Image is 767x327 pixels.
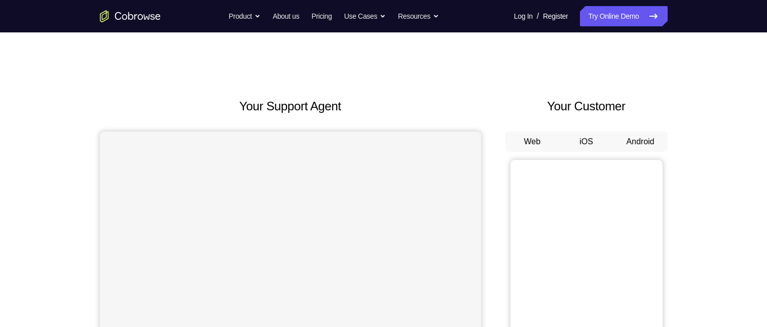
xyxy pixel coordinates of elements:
[543,6,568,26] a: Register
[537,10,539,22] span: /
[311,6,332,26] a: Pricing
[100,97,481,115] h2: Your Support Agent
[613,132,668,152] button: Android
[100,10,161,22] a: Go to the home page
[344,6,386,26] button: Use Cases
[229,6,261,26] button: Product
[273,6,299,26] a: About us
[398,6,439,26] button: Resources
[505,97,668,115] h2: Your Customer
[559,132,613,152] button: iOS
[514,6,533,26] a: Log In
[580,6,667,26] a: Try Online Demo
[505,132,560,152] button: Web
